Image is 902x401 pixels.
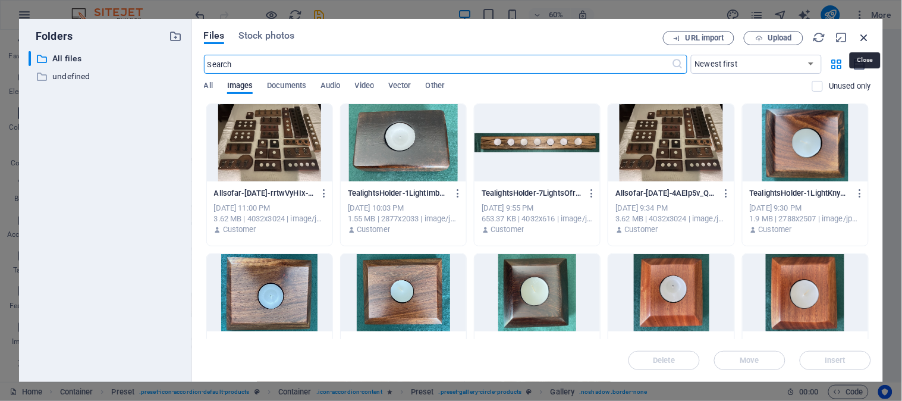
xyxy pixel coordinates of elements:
[750,203,861,214] div: [DATE] 9:30 PM
[750,188,850,199] p: TealightsHolder-1LightKnysnaBlackwoodTH01KBL001-zJBdP4_iuk4Rk1KNlGRfKA.jpg
[320,79,340,95] span: Audio
[813,31,826,44] i: Reload
[388,79,411,95] span: Vector
[355,79,374,95] span: Video
[214,214,325,224] div: 3.62 MB | 4032x3024 | image/jpeg
[615,188,716,199] p: Allsofar-12Sep2025-4AElp5v_QlBRUDmV-SGN-w.jpg
[223,224,256,235] p: Customer
[615,338,716,349] p: TealightsHolder-1LightSapeleTH01SAP003-RLo93IICL-Wavl-GsB9ydw.jpg
[52,52,161,65] p: All files
[482,188,582,199] p: TealightsHolder-7LightsOframRepurposedTH07OFR001-aRc0xLsq8omq0zbh9PECOA.jpg
[750,214,861,224] div: 1.9 MB | 2788x2507 | image/jpeg
[482,338,582,349] p: TealightsHolder-1LightPangaPangaTH01PPA001-zOS3kQzAUVNFOZyxRAduIA.jpg
[214,203,325,214] div: [DATE] 11:00 PM
[214,188,315,199] p: Allsofar-12Sep2025-rrtwVyHIx-LuLc4BkiNaoQ.jpg
[29,29,73,44] p: Folders
[625,224,658,235] p: Customer
[204,55,672,74] input: Search
[29,69,183,84] div: undefined
[348,188,448,199] p: TealightsHolder-1LightImbuiaTH01IMB002-ihFU8TPHtCNQmcNTjSplXw.jpg
[615,203,727,214] div: [DATE] 9:34 PM
[267,79,306,95] span: Documents
[227,79,253,95] span: Images
[204,29,225,43] span: Files
[52,70,161,83] p: undefined
[357,224,390,235] p: Customer
[29,51,31,66] div: ​
[615,214,727,224] div: 3.62 MB | 4032x3024 | image/jpeg
[169,30,183,43] i: Create new folder
[835,31,848,44] i: Minimize
[750,338,850,349] p: TealightsHolder-1LightSapeleTH01SAP002-YiwawIzq8yOF5b24Ykevpw.jpg
[214,338,315,349] p: TealightsHolder-1LightKiaatTH01KIA002-wtC1EeFF5aKqWfmRWHvEZA.jpg
[426,79,445,95] span: Other
[204,79,213,95] span: All
[663,31,734,45] button: URL import
[348,214,459,224] div: 1.55 MB | 2877x2033 | image/jpeg
[686,35,724,42] span: URL import
[768,35,792,42] span: Upload
[829,81,871,92] p: Displays only files that are not in use on the website. Files added during this session can still...
[238,29,294,43] span: Stock photos
[348,203,459,214] div: [DATE] 10:03 PM
[482,214,593,224] div: 653.37 KB | 4032x616 | image/jpeg
[482,203,593,214] div: [DATE] 9:55 PM
[759,224,792,235] p: Customer
[744,31,803,45] button: Upload
[491,224,524,235] p: Customer
[348,338,448,349] p: TealightsHolder-1LightKiaatTH01KIA001-6nTBvJElbm3hWAHdddFFLw.jpg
